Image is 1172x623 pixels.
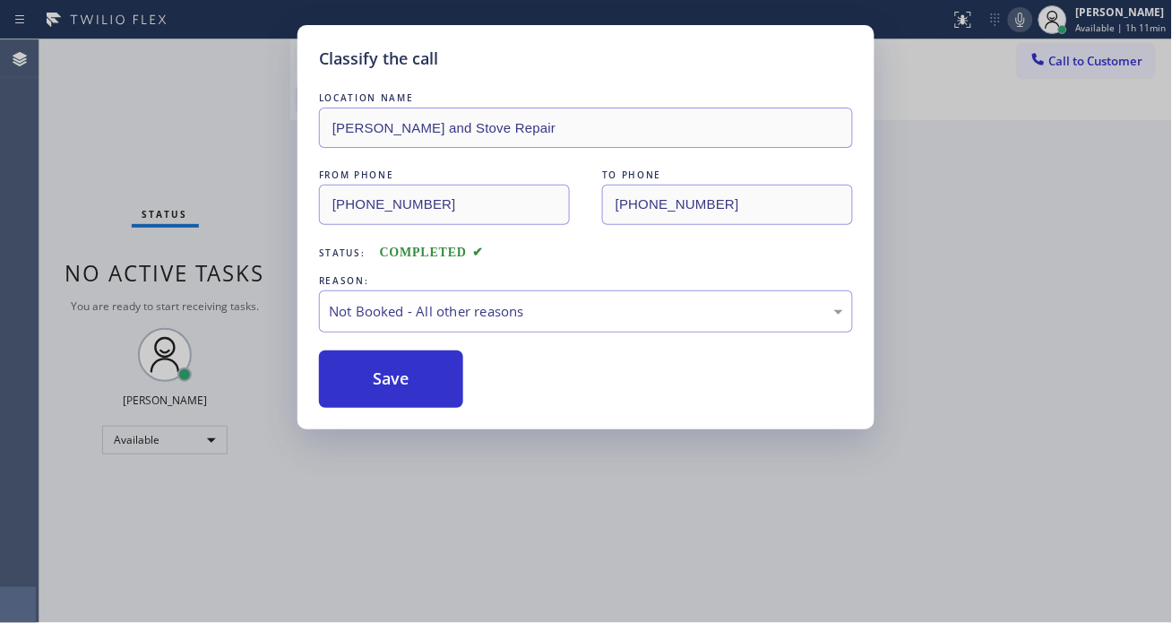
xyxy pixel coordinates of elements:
div: FROM PHONE [319,166,570,185]
button: Save [319,350,463,408]
span: Status: [319,247,366,259]
div: REASON: [319,272,853,290]
div: Not Booked - All other reasons [329,301,843,322]
h5: Classify the call [319,47,438,71]
div: TO PHONE [602,166,853,185]
input: To phone [602,185,853,225]
input: From phone [319,185,570,225]
div: LOCATION NAME [319,89,853,108]
span: COMPLETED [380,246,484,259]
